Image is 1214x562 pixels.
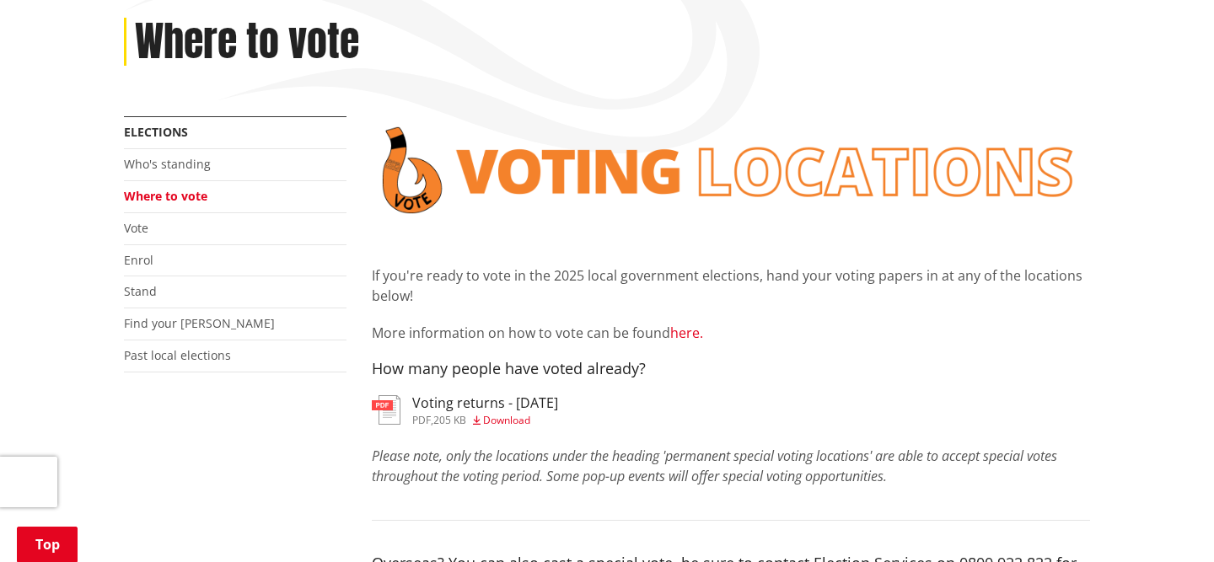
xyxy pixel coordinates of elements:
[124,156,211,172] a: Who's standing
[670,324,703,342] a: here.
[124,347,231,363] a: Past local elections
[124,220,148,236] a: Vote
[372,360,1090,378] h4: How many people have voted already?
[412,413,431,427] span: pdf
[124,315,275,331] a: Find your [PERSON_NAME]
[372,395,558,426] a: Voting returns - [DATE] pdf,205 KB Download
[124,188,207,204] a: Where to vote
[1136,491,1197,552] iframe: Messenger Launcher
[372,323,1090,343] p: More information on how to vote can be found
[124,252,153,268] a: Enrol
[124,283,157,299] a: Stand
[433,413,466,427] span: 205 KB
[412,395,558,411] h3: Voting returns - [DATE]
[372,395,400,425] img: document-pdf.svg
[483,413,530,427] span: Download
[372,116,1090,224] img: voting locations banner
[372,447,1057,485] em: Please note, only the locations under the heading 'permanent special voting locations' are able t...
[135,18,359,67] h1: Where to vote
[17,527,78,562] a: Top
[124,124,188,140] a: Elections
[372,265,1090,306] p: If you're ready to vote in the 2025 local government elections, hand your voting papers in at any...
[412,415,558,426] div: ,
